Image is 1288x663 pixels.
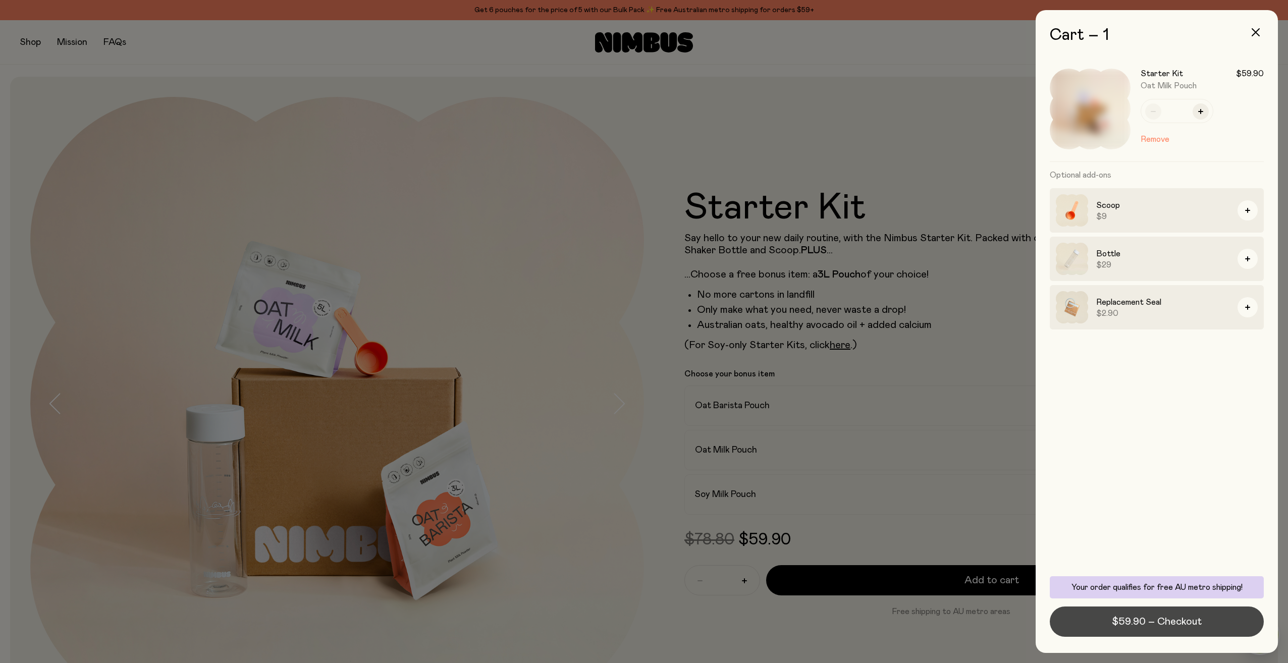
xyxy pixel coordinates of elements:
button: $59.90 – Checkout [1050,606,1264,637]
h3: Bottle [1096,248,1229,260]
h3: Replacement Seal [1096,296,1229,308]
span: Oat Milk Pouch [1141,82,1197,90]
span: $59.90 – Checkout [1112,615,1202,629]
button: Remove [1141,133,1169,145]
span: $9 [1096,211,1229,222]
h2: Cart – 1 [1050,26,1264,44]
span: $59.90 [1236,69,1264,79]
h3: Optional add-ons [1050,162,1264,188]
p: Your order qualifies for free AU metro shipping! [1056,582,1258,592]
span: $2.90 [1096,308,1229,318]
h3: Starter Kit [1141,69,1183,79]
span: $29 [1096,260,1229,270]
h3: Scoop [1096,199,1229,211]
